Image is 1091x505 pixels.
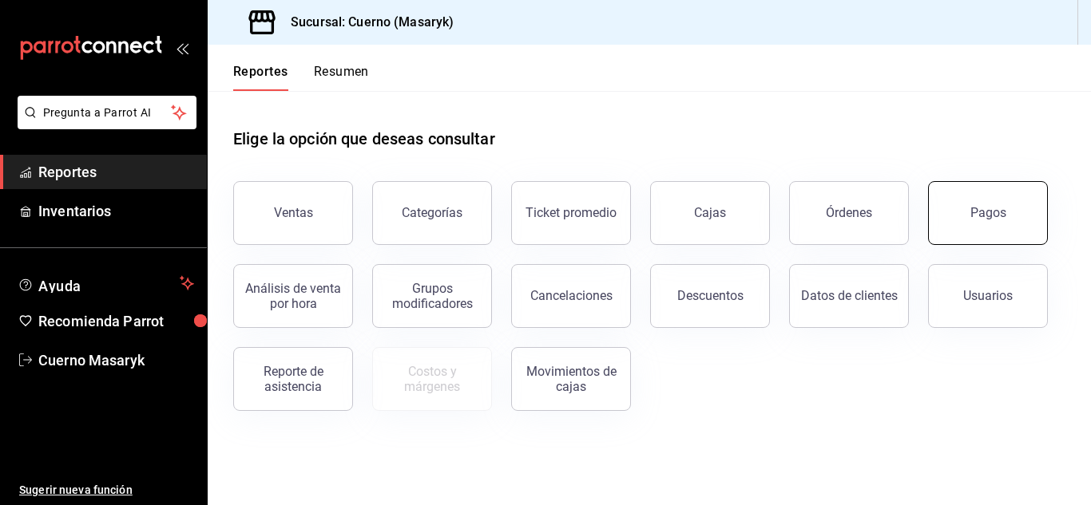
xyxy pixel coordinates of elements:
div: Cajas [694,205,726,220]
h1: Elige la opción que deseas consultar [233,127,495,151]
button: Reporte de asistencia [233,347,353,411]
button: Categorías [372,181,492,245]
button: Órdenes [789,181,909,245]
button: Contrata inventarios para ver este reporte [372,347,492,411]
button: Análisis de venta por hora [233,264,353,328]
div: Costos y márgenes [383,364,482,394]
a: Pregunta a Parrot AI [11,116,196,132]
div: Descuentos [677,288,744,303]
div: Pagos [970,205,1006,220]
div: Reporte de asistencia [244,364,343,394]
div: Grupos modificadores [383,281,482,311]
span: Ayuda [38,274,173,293]
h3: Sucursal: Cuerno (Masaryk) [278,13,454,32]
div: Datos de clientes [801,288,898,303]
button: Cancelaciones [511,264,631,328]
div: Análisis de venta por hora [244,281,343,311]
span: Sugerir nueva función [19,482,194,499]
span: Reportes [38,161,194,183]
div: Cancelaciones [530,288,613,303]
button: Ventas [233,181,353,245]
button: Grupos modificadores [372,264,492,328]
div: Ticket promedio [526,205,617,220]
button: Pregunta a Parrot AI [18,96,196,129]
button: Descuentos [650,264,770,328]
div: Categorías [402,205,462,220]
button: Usuarios [928,264,1048,328]
div: Movimientos de cajas [522,364,621,394]
div: Usuarios [963,288,1013,303]
span: Cuerno Masaryk [38,349,194,371]
button: open_drawer_menu [176,41,188,54]
button: Reportes [233,64,288,91]
button: Ticket promedio [511,181,631,245]
button: Movimientos de cajas [511,347,631,411]
div: navigation tabs [233,64,369,91]
div: Órdenes [826,205,872,220]
span: Inventarios [38,200,194,222]
button: Resumen [314,64,369,91]
button: Cajas [650,181,770,245]
span: Recomienda Parrot [38,310,194,332]
button: Pagos [928,181,1048,245]
button: Datos de clientes [789,264,909,328]
div: Ventas [274,205,313,220]
span: Pregunta a Parrot AI [43,105,172,121]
